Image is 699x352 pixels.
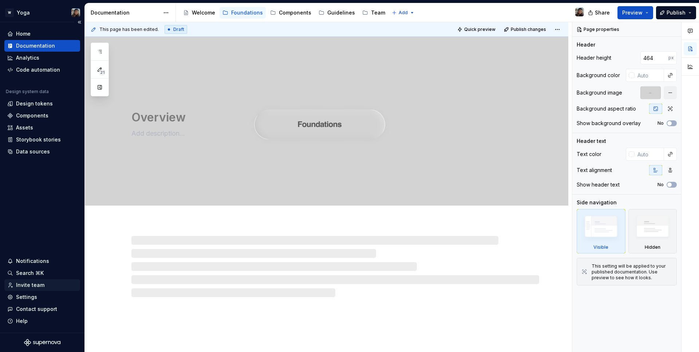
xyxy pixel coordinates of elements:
[511,27,546,32] span: Publish changes
[4,40,80,52] a: Documentation
[4,255,80,267] button: Notifications
[595,9,610,16] span: Share
[390,8,417,18] button: Add
[657,182,664,188] label: No
[1,5,83,20] button: WYogaLarissa Matos
[267,7,314,19] a: Components
[16,136,61,143] div: Storybook stories
[16,112,48,119] div: Components
[577,167,612,174] div: Text alignment
[316,7,358,19] a: Guidelines
[4,279,80,291] a: Invite team
[584,6,615,19] button: Share
[4,134,80,145] a: Storybook stories
[577,54,611,61] div: Header height
[577,72,620,79] div: Background color
[16,305,57,313] div: Contact support
[180,7,218,19] a: Welcome
[4,315,80,327] button: Help
[575,8,584,16] img: Larissa Matos
[173,27,184,32] span: Draft
[4,267,80,279] button: Search ⌘K
[592,263,672,281] div: This setting will be applied to your published documentation. Use preview to see how it looks.
[4,98,80,109] a: Design tokens
[464,27,495,32] span: Quick preview
[577,209,625,253] div: Visible
[577,151,601,158] div: Text color
[593,244,608,250] div: Visible
[6,89,49,95] div: Design system data
[16,66,60,73] div: Code automation
[99,27,159,32] span: This page has been edited.
[455,24,499,35] button: Quick preview
[667,9,686,16] span: Publish
[617,6,653,19] button: Preview
[577,199,617,206] div: Side navigation
[640,51,668,64] input: Auto
[17,9,30,16] div: Yoga
[91,9,159,16] div: Documentation
[99,69,106,75] span: 21
[16,100,53,107] div: Design tokens
[231,9,263,16] div: Foundations
[4,64,80,76] a: Code automation
[4,28,80,40] a: Home
[628,209,677,253] div: Hidden
[577,137,606,145] div: Header text
[4,122,80,133] a: Assets
[16,281,44,289] div: Invite team
[577,105,636,112] div: Background aspect ratio
[622,9,643,16] span: Preview
[16,269,44,277] div: Search ⌘K
[656,6,696,19] button: Publish
[327,9,355,16] div: Guidelines
[668,55,674,61] p: px
[16,30,31,37] div: Home
[577,120,641,127] div: Show background overlay
[16,124,33,131] div: Assets
[16,293,37,301] div: Settings
[635,69,664,82] input: Auto
[635,148,664,161] input: Auto
[4,146,80,157] a: Data sources
[279,9,311,16] div: Components
[371,9,385,16] div: Team
[16,42,55,49] div: Documentation
[502,24,549,35] button: Publish changes
[16,148,50,155] div: Data sources
[577,89,622,96] div: Background image
[71,8,80,17] img: Larissa Matos
[180,5,388,20] div: Page tree
[16,54,39,61] div: Analytics
[220,7,266,19] a: Foundations
[16,317,28,325] div: Help
[577,41,595,48] div: Header
[399,10,408,16] span: Add
[16,257,49,265] div: Notifications
[645,244,660,250] div: Hidden
[4,303,80,315] button: Contact support
[359,7,388,19] a: Team
[74,17,84,27] button: Collapse sidebar
[5,8,14,17] div: W
[4,110,80,121] a: Components
[577,181,620,188] div: Show header text
[4,291,80,303] a: Settings
[192,9,215,16] div: Welcome
[130,109,538,126] textarea: Overview
[24,339,60,346] svg: Supernova Logo
[4,52,80,64] a: Analytics
[657,120,664,126] label: No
